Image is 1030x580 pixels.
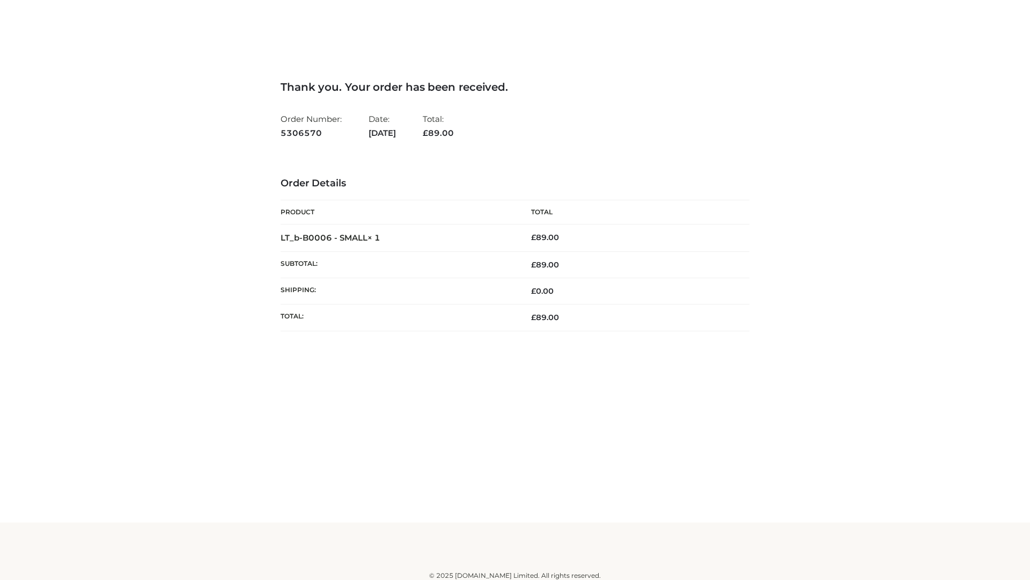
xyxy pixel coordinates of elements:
[369,126,396,140] strong: [DATE]
[281,251,515,278] th: Subtotal:
[369,110,396,142] li: Date:
[281,200,515,224] th: Product
[281,178,749,190] h3: Order Details
[531,233,559,242] bdi: 89.00
[423,110,454,142] li: Total:
[367,233,380,243] strong: × 1
[515,200,749,224] th: Total
[531,313,536,322] span: £
[531,286,554,296] bdi: 0.00
[281,126,342,140] strong: 5306570
[281,233,380,243] strong: LT_b-B0006 - SMALL
[423,128,428,138] span: £
[423,128,454,138] span: 89.00
[281,278,515,305] th: Shipping:
[531,286,536,296] span: £
[281,305,515,331] th: Total:
[531,233,536,242] span: £
[531,260,536,270] span: £
[281,81,749,93] h3: Thank you. Your order has been received.
[281,110,342,142] li: Order Number:
[531,260,559,270] span: 89.00
[531,313,559,322] span: 89.00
